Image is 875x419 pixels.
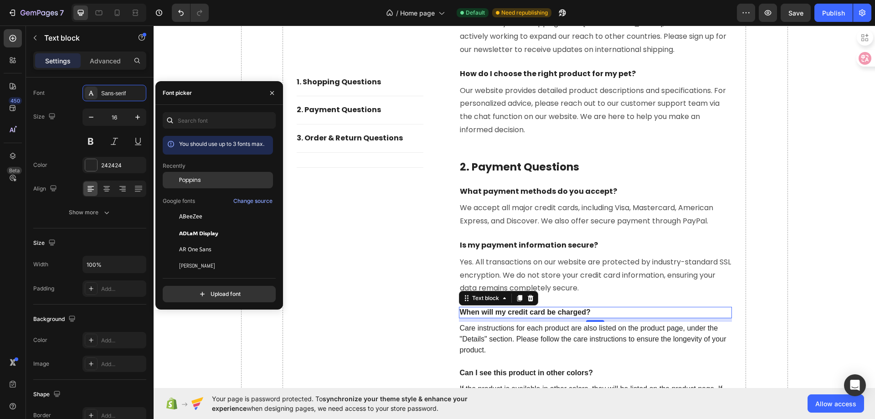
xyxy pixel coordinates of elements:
button: Upload font [163,286,276,302]
button: Show more [33,204,146,221]
div: Add... [101,285,144,293]
p: Can I see this product in other colors? [306,343,578,352]
div: Open Intercom Messenger [844,374,866,396]
p: Google fonts [163,197,195,205]
div: Width [33,260,48,269]
div: Image [33,360,49,368]
p: If the product is available in other colors, they will be listed on the product page. If you don'... [306,358,578,391]
div: Sans-serif [101,89,144,98]
span: ABeeZee [179,212,202,221]
div: 450 [9,97,22,104]
button: Save [781,4,811,22]
span: AR One Sans [179,245,211,253]
div: Align [33,183,59,195]
span: ADLaM Display [179,229,218,237]
div: Size [33,237,57,249]
div: Text block [317,269,347,277]
span: Poppins [179,176,201,184]
span: Need republishing [501,9,548,17]
div: Padding [33,285,54,293]
div: Add... [101,336,144,345]
div: Show more [69,208,111,217]
div: Font [33,89,45,97]
div: Beta [7,167,22,174]
div: Change source [233,197,273,205]
div: Color [33,161,47,169]
iframe: Design area [154,26,875,388]
p: Yes. All transactions on our website are protected by industry-standard SSL encryption. We do not... [306,230,578,269]
button: Publish [814,4,853,22]
input: Search font [163,112,276,129]
span: / [396,8,398,18]
button: 7 [4,4,68,22]
span: Default [466,9,485,17]
div: Color [33,336,47,344]
p: Our website provides detailed product descriptions and specifications. For personalized advice, p... [306,59,578,111]
p: Recently [163,162,185,170]
p: 7 [60,7,64,18]
span: Home page [400,8,435,18]
p: Is my payment information secure? [306,215,578,225]
span: [PERSON_NAME] [179,262,215,270]
div: Add... [101,360,144,368]
div: Undo/Redo [172,4,209,22]
p: How do I choose the right product for my pet? [306,44,578,53]
div: Font picker [163,89,192,97]
p: Advanced [90,56,121,66]
span: Your page is password protected. To when designing pages, we need access to your store password. [212,394,503,413]
span: synchronize your theme style & enhance your experience [212,395,468,412]
p: We accept all major credit cards, including Visa, Mastercard, American Express, and Discover. We ... [306,176,578,202]
div: 242424 [101,161,144,170]
button: Change source [233,196,273,207]
div: Publish [822,8,845,18]
p: Text block [44,32,122,43]
div: Rich Text Editor. Editing area: main [305,281,579,293]
h2: 2. Payment Questions [305,134,579,150]
p: Care instructions for each product are also listed on the product page, under the "Details" secti... [306,297,578,330]
div: Upload font [198,290,241,299]
span: Allow access [815,399,856,409]
div: Shape [33,388,62,401]
p: What payment methods do you accept? [306,161,578,171]
div: Background [33,313,77,326]
button: Allow access [808,394,864,413]
p: When will my credit card be charged? [306,282,578,292]
input: Auto [83,256,146,273]
div: Size [33,111,57,123]
p: Settings [45,56,71,66]
span: Save [788,9,803,17]
span: You should use up to 3 fonts max. [179,140,264,147]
